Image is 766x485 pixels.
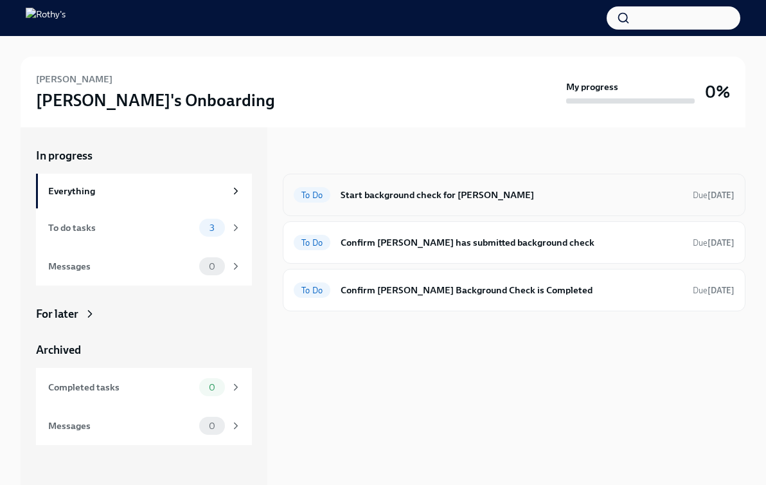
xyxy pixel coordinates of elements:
[708,286,735,295] strong: [DATE]
[693,189,735,201] span: September 1st, 2025 12:00
[202,223,222,233] span: 3
[294,185,735,205] a: To DoStart background check for [PERSON_NAME]Due[DATE]
[341,283,682,297] h6: Confirm [PERSON_NAME] Background Check is Completed
[693,190,735,200] span: Due
[566,80,618,93] strong: My progress
[693,286,735,295] span: Due
[48,419,194,433] div: Messages
[48,184,225,198] div: Everything
[705,80,730,104] h3: 0%
[201,262,223,271] span: 0
[36,89,275,112] h3: [PERSON_NAME]'s Onboarding
[708,238,735,248] strong: [DATE]
[26,8,66,28] img: Rothy's
[341,235,682,250] h6: Confirm [PERSON_NAME] has submitted background check
[36,407,252,445] a: Messages0
[693,238,735,248] span: Due
[36,342,252,358] a: Archived
[283,148,339,163] div: In progress
[294,190,330,200] span: To Do
[36,148,252,163] a: In progress
[294,286,330,295] span: To Do
[201,383,223,392] span: 0
[36,208,252,247] a: To do tasks3
[36,247,252,286] a: Messages0
[36,306,78,322] div: For later
[294,280,735,300] a: To DoConfirm [PERSON_NAME] Background Check is CompletedDue[DATE]
[36,306,252,322] a: For later
[48,380,194,394] div: Completed tasks
[693,284,735,297] span: September 14th, 2025 12:00
[294,232,735,253] a: To DoConfirm [PERSON_NAME] has submitted background checkDue[DATE]
[36,368,252,407] a: Completed tasks0
[36,72,112,86] h6: [PERSON_NAME]
[294,238,330,248] span: To Do
[341,188,682,202] h6: Start background check for [PERSON_NAME]
[48,259,194,273] div: Messages
[36,174,252,208] a: Everything
[708,190,735,200] strong: [DATE]
[201,421,223,431] span: 0
[48,221,194,235] div: To do tasks
[693,237,735,249] span: September 2nd, 2025 12:00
